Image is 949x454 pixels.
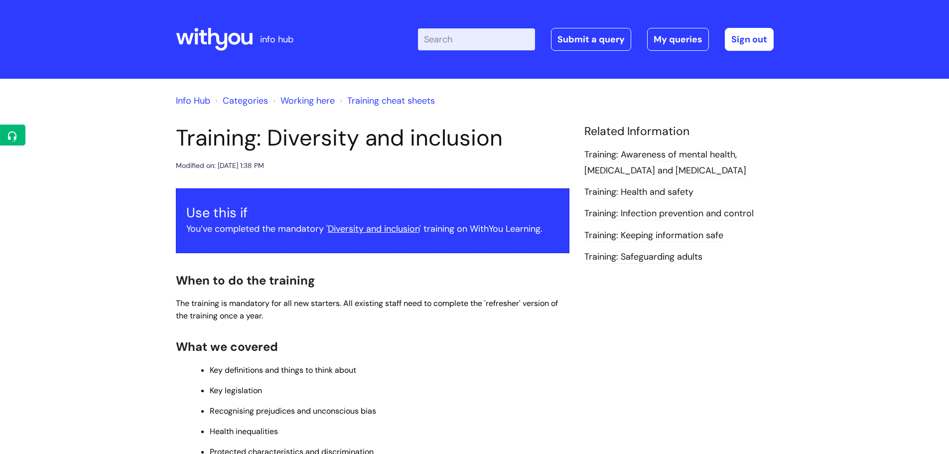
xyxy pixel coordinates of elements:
[176,339,278,354] span: What we covered
[584,229,723,242] a: Training: Keeping information safe
[210,426,278,437] span: Health inequalities
[176,273,315,288] span: When to do the training
[584,207,754,220] a: Training: Infection prevention and control
[176,95,210,107] a: Info Hub
[186,205,559,221] h3: Use this if
[210,406,376,416] span: Recognising prejudices and unconscious bias
[337,93,435,109] li: Training cheat sheets
[223,95,268,107] a: Categories
[260,31,293,47] p: info hub
[176,298,558,321] span: The training is mandatory for all new starters. All existing staff need to complete the 'refreshe...
[328,223,419,235] a: Diversity and inclusion
[418,28,535,50] input: Search
[271,93,335,109] li: Working here
[347,95,435,107] a: Training cheat sheets
[186,221,559,237] p: You‘ve completed the mandatory ' ' training on WithYou Learning.
[176,159,264,172] div: Modified on: [DATE] 1:38 PM
[210,385,262,396] span: Key legislation
[584,186,693,199] a: Training: Health and safety
[584,125,774,139] h4: Related Information
[725,28,774,51] a: Sign out
[210,365,356,375] span: Key definitions and things to think about
[213,93,268,109] li: Solution home
[584,251,702,264] a: Training: Safeguarding adults
[418,28,774,51] div: | -
[176,125,569,151] h1: Training: Diversity and inclusion
[584,149,746,177] a: Training: Awareness of mental health, [MEDICAL_DATA] and [MEDICAL_DATA]
[647,28,709,51] a: My queries
[280,95,335,107] a: Working here
[551,28,631,51] a: Submit a query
